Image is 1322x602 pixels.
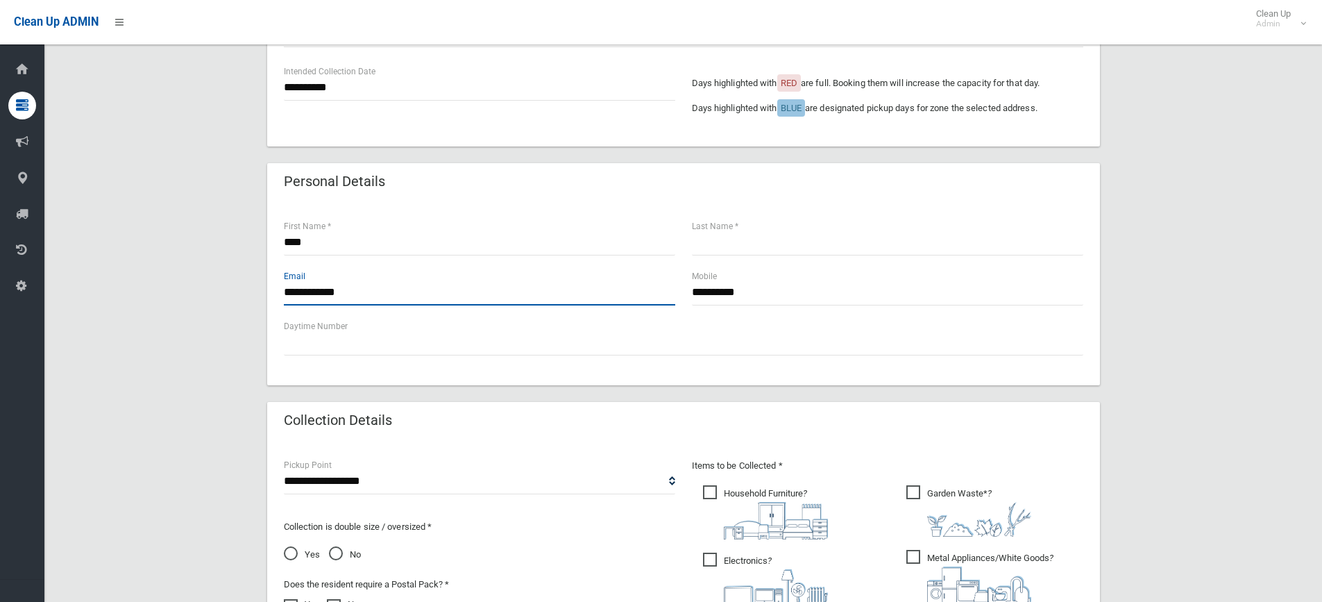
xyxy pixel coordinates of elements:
i: ? [724,488,828,540]
header: Collection Details [267,407,409,434]
header: Personal Details [267,168,402,195]
span: Clean Up ADMIN [14,15,99,28]
p: Items to be Collected * [692,458,1083,474]
p: Days highlighted with are designated pickup days for zone the selected address. [692,100,1083,117]
span: BLUE [781,103,802,113]
img: aa9efdbe659d29b613fca23ba79d85cb.png [724,502,828,540]
small: Admin [1256,19,1291,29]
p: Days highlighted with are full. Booking them will increase the capacity for that day. [692,75,1083,92]
span: Garden Waste* [906,485,1031,537]
label: Does the resident require a Postal Pack? * [284,576,449,593]
img: 4fd8a5c772b2c999c83690221e5242e0.png [927,502,1031,537]
span: RED [781,78,797,88]
span: Yes [284,546,320,563]
span: No [329,546,361,563]
i: ? [927,488,1031,537]
span: Household Furniture [703,485,828,540]
p: Collection is double size / oversized * [284,519,675,535]
span: Clean Up [1249,8,1305,29]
